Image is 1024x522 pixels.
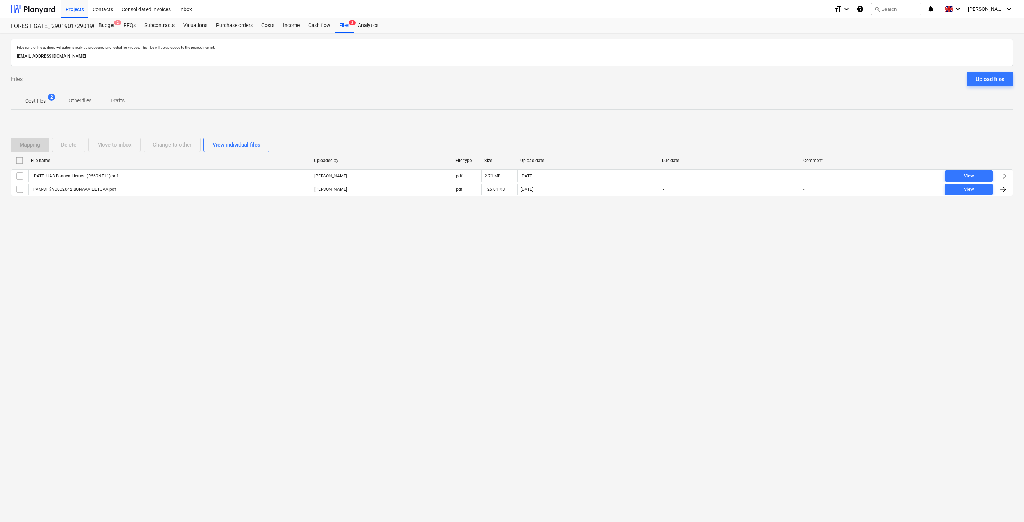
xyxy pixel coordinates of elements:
i: Knowledge base [857,5,864,13]
a: Costs [257,18,279,33]
div: [DATE] UAB Bonava Lietuva (R669NF11).pdf [32,174,118,179]
span: 2 [349,20,356,25]
i: notifications [927,5,934,13]
div: 2.71 MB [485,174,500,179]
button: View [945,184,993,195]
button: Search [871,3,921,15]
div: Due date [662,158,798,163]
p: Files sent to this address will automatically be processed and tested for viruses. The files will... [17,45,1007,50]
div: Budget [94,18,119,33]
div: Upload date [520,158,656,163]
p: Drafts [109,97,126,104]
div: - [803,187,804,192]
a: Income [279,18,304,33]
div: View individual files [212,140,260,149]
a: Subcontracts [140,18,179,33]
div: PVM-SF ŠV0002042 BONAVA LIETUVA.pdf [32,187,116,192]
span: search [874,6,880,12]
a: Analytics [354,18,383,33]
div: [DATE] [521,174,533,179]
div: Files [335,18,354,33]
a: RFQs [119,18,140,33]
span: - [662,173,665,179]
i: keyboard_arrow_down [842,5,851,13]
span: 2 [48,94,55,101]
div: pdf [456,174,462,179]
a: Valuations [179,18,212,33]
div: File name [31,158,308,163]
div: - [803,174,804,179]
p: Cost files [25,97,46,105]
a: Cash flow [304,18,335,33]
a: Purchase orders [212,18,257,33]
i: keyboard_arrow_down [953,5,962,13]
span: - [662,186,665,193]
div: 125.01 KB [485,187,505,192]
div: File type [455,158,479,163]
i: keyboard_arrow_down [1005,5,1013,13]
div: Size [484,158,515,163]
span: Files [11,75,23,84]
div: View [964,172,974,180]
p: Other files [69,97,91,104]
span: [PERSON_NAME] [968,6,1004,12]
button: Upload files [967,72,1013,86]
div: Comment [803,158,939,163]
i: format_size [834,5,842,13]
p: [PERSON_NAME] [314,186,347,193]
button: View individual files [203,138,269,152]
div: Uploaded by [314,158,450,163]
span: 2 [114,20,121,25]
button: View [945,170,993,182]
iframe: Chat Widget [988,487,1024,522]
div: [DATE] [521,187,533,192]
a: Files2 [335,18,354,33]
p: [PERSON_NAME] [314,173,347,179]
div: Upload files [976,75,1005,84]
div: View [964,185,974,194]
div: FOREST GATE_ 2901901/2901902/2901903 [11,23,86,30]
a: Budget2 [94,18,119,33]
div: pdf [456,187,462,192]
p: [EMAIL_ADDRESS][DOMAIN_NAME] [17,53,1007,60]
